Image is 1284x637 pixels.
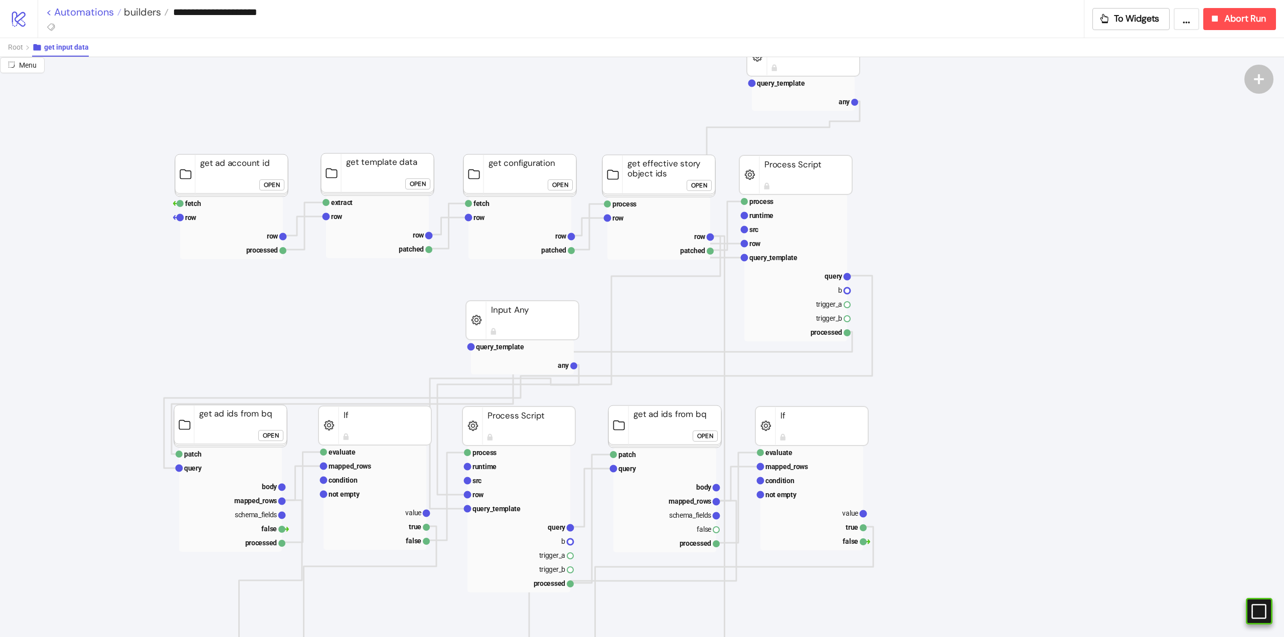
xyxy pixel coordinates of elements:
text: row [472,491,484,499]
text: query_template [749,254,797,262]
text: schema_fields [669,511,711,519]
text: any [839,98,850,106]
span: Menu [19,61,37,69]
text: row [555,232,567,240]
a: builders [121,7,169,17]
text: body [696,483,712,491]
text: row [331,213,343,221]
text: src [472,477,481,485]
div: Open [264,179,280,190]
text: b [561,537,565,545]
text: patch [618,451,636,459]
span: Abort Run [1224,13,1266,25]
text: mapped_rows [234,497,277,505]
text: runtime [472,463,497,471]
text: mapped_rows [765,463,808,471]
text: body [262,483,277,491]
button: ... [1174,8,1199,30]
span: To Widgets [1114,13,1160,25]
button: To Widgets [1092,8,1170,30]
text: query_template [757,79,805,87]
text: evaluate [329,448,356,456]
text: fetch [185,199,201,207]
text: not empty [329,490,360,498]
text: query [548,523,566,531]
text: condition [329,476,358,484]
text: query_template [476,343,524,351]
text: evaluate [765,449,792,457]
text: query_template [472,505,521,513]
text: query [184,464,202,472]
text: schema_fields [235,511,277,519]
button: Root [8,38,32,57]
a: < Automations [46,7,121,17]
text: value [842,509,858,517]
button: Open [259,179,284,190]
button: Open [548,179,573,190]
text: any [558,361,569,369]
text: runtime [749,211,773,220]
text: patch [184,450,202,458]
span: builders [121,6,161,19]
text: src [749,226,758,234]
text: condition [765,477,794,485]
text: row [185,214,197,222]
text: row [413,231,424,239]
text: row [749,240,761,248]
button: Open [687,180,712,191]
span: radius-bottomright [8,61,15,68]
text: row [473,214,485,222]
text: value [405,509,421,517]
text: mapped_rows [329,462,371,470]
text: b [838,286,842,294]
text: query [618,465,636,473]
button: Open [258,430,283,441]
text: extract [331,198,353,206]
span: get input data [44,43,89,51]
div: Open [552,179,568,190]
div: Open [691,179,707,191]
text: not empty [765,491,797,499]
button: get input data [32,38,89,57]
text: process [472,449,497,457]
text: process [612,200,636,208]
span: Root [8,43,23,51]
text: mapped_rows [669,497,711,505]
text: query [825,272,843,280]
button: Abort Run [1203,8,1276,30]
text: row [267,232,278,240]
text: row [612,214,624,222]
text: row [694,233,706,241]
text: fetch [473,199,490,207]
button: Open [693,431,718,442]
text: process [749,197,773,205]
div: Open [410,178,426,189]
div: Open [697,430,713,442]
button: Open [405,178,430,189]
div: Open [263,430,279,441]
